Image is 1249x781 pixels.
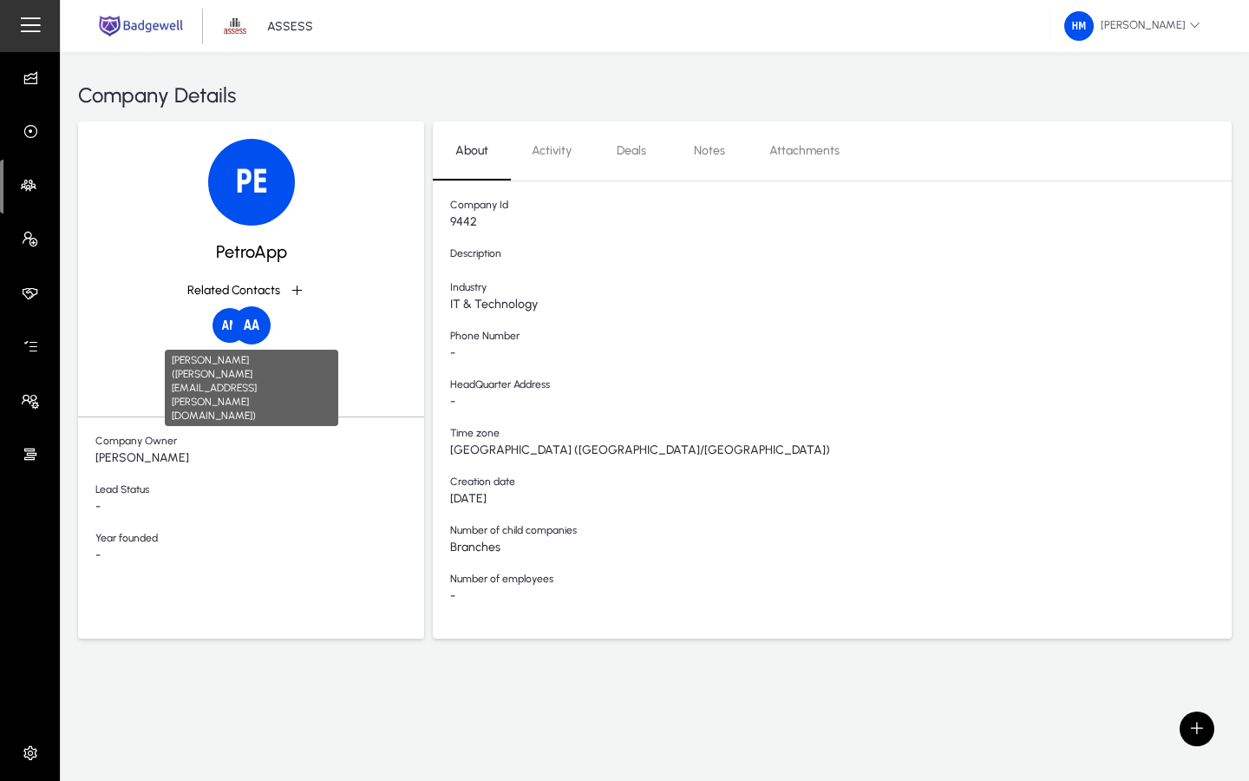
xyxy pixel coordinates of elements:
[592,130,670,172] a: Deals
[450,476,1232,492] span: Creation date
[232,306,271,345] img: 5776.png
[95,500,424,515] span: -
[78,80,236,111] span: Company Details
[450,298,1232,312] span: IT & Technology
[450,541,1232,555] span: Branches
[450,427,1232,443] span: Time zone
[213,308,247,343] img: 5775.png
[749,130,860,172] a: Attachments
[450,395,1232,410] span: -
[95,532,424,548] span: Year founded
[95,451,424,466] span: [PERSON_NAME]
[450,330,1232,346] span: Phone Number
[450,589,1232,604] span: -
[187,284,280,299] p: Related Contacts
[165,350,338,426] div: [PERSON_NAME] ([PERSON_NAME][EMAIL_ADDRESS][PERSON_NAME][DOMAIN_NAME])
[1050,10,1214,42] button: [PERSON_NAME]
[450,378,1232,395] span: HeadQuarter Address
[511,130,592,172] a: Activity
[450,492,1232,507] span: [DATE]
[1064,11,1200,41] span: [PERSON_NAME]
[216,239,287,265] span: PetroApp
[455,145,488,157] span: About
[95,548,424,563] span: -
[450,215,1232,230] span: 9442
[450,247,1232,264] span: Description
[450,346,1232,361] span: -
[694,145,725,157] span: Notes
[95,14,186,38] img: main.png
[95,435,424,451] span: Company Owner
[617,145,646,157] span: Deals
[208,139,295,226] img: 9442.png
[670,130,749,172] a: Notes
[95,483,424,500] span: Lead Status
[1064,11,1094,41] img: 219.png
[769,145,840,157] span: Attachments
[433,130,511,172] a: About
[450,443,1232,458] span: [GEOGRAPHIC_DATA] ([GEOGRAPHIC_DATA]/[GEOGRAPHIC_DATA])
[450,281,1232,298] span: Industry
[532,145,572,157] span: Activity
[450,573,1232,589] span: Number of employees
[267,19,313,34] p: ASSESS
[219,10,252,43] img: 1.png
[450,199,1232,215] span: Company Id
[450,524,1232,541] span: Number of child companies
